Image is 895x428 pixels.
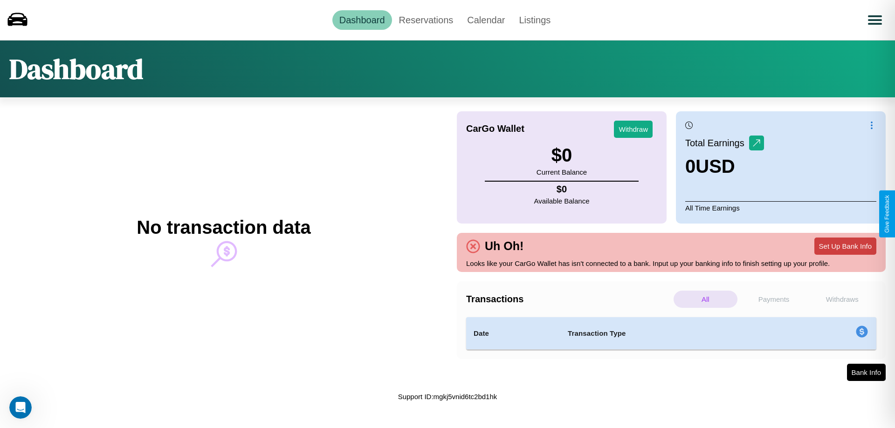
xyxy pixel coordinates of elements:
[534,195,590,207] p: Available Balance
[847,364,886,381] button: Bank Info
[480,239,528,253] h4: Uh Oh!
[685,156,764,177] h3: 0 USD
[466,257,876,270] p: Looks like your CarGo Wallet has isn't connected to a bank. Input up your banking info to finish ...
[685,201,876,214] p: All Time Earnings
[9,50,143,88] h1: Dashboard
[398,390,497,403] p: Support ID: mgkj5vnid6tc2bd1hk
[474,328,553,339] h4: Date
[392,10,461,30] a: Reservations
[332,10,392,30] a: Dashboard
[614,121,653,138] button: Withdraw
[674,291,737,308] p: All
[810,291,874,308] p: Withdraws
[466,294,671,305] h4: Transactions
[460,10,512,30] a: Calendar
[568,328,779,339] h4: Transaction Type
[685,135,749,151] p: Total Earnings
[137,217,310,238] h2: No transaction data
[742,291,806,308] p: Payments
[862,7,888,33] button: Open menu
[534,184,590,195] h4: $ 0
[814,238,876,255] button: Set Up Bank Info
[466,317,876,350] table: simple table
[537,145,587,166] h3: $ 0
[512,10,558,30] a: Listings
[466,123,524,134] h4: CarGo Wallet
[9,396,32,419] iframe: Intercom live chat
[884,195,890,233] div: Give Feedback
[537,166,587,178] p: Current Balance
